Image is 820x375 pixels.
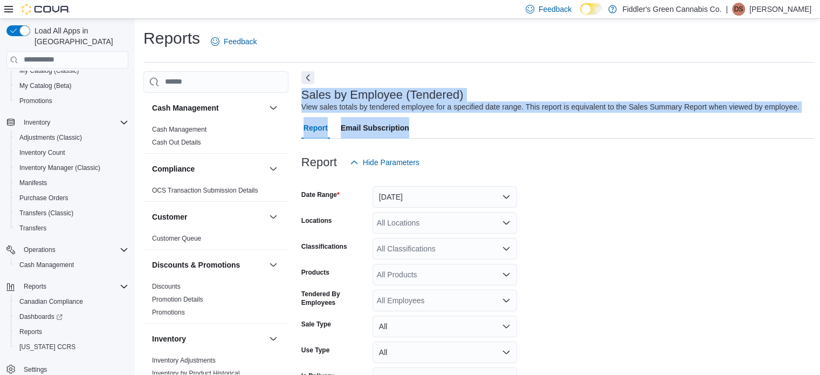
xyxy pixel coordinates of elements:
[19,328,42,336] span: Reports
[15,222,128,235] span: Transfers
[267,210,280,223] button: Customer
[15,258,78,271] a: Cash Management
[143,28,200,49] h1: Reports
[15,192,128,204] span: Purchase Orders
[15,79,128,92] span: My Catalog (Beta)
[152,333,186,344] h3: Inventory
[11,145,133,160] button: Inventory Count
[15,176,51,189] a: Manifests
[19,224,46,233] span: Transfers
[19,280,51,293] button: Reports
[19,163,100,172] span: Inventory Manager (Classic)
[15,207,128,220] span: Transfers (Classic)
[2,279,133,294] button: Reports
[19,209,73,217] span: Transfers (Classic)
[732,3,745,16] div: Dakota S
[11,63,133,78] button: My Catalog (Classic)
[15,64,84,77] a: My Catalog (Classic)
[11,190,133,206] button: Purchase Orders
[15,310,128,323] span: Dashboards
[15,258,128,271] span: Cash Management
[502,270,511,279] button: Open list of options
[622,3,721,16] p: Fiddler's Green Cannabis Co.
[11,309,133,324] a: Dashboards
[11,324,133,339] button: Reports
[19,243,60,256] button: Operations
[15,79,76,92] a: My Catalog (Beta)
[11,175,133,190] button: Manifests
[152,309,185,316] a: Promotions
[19,116,128,129] span: Inventory
[734,3,743,16] span: DS
[152,296,203,303] a: Promotion Details
[304,117,328,139] span: Report
[15,94,57,107] a: Promotions
[152,103,219,113] h3: Cash Management
[152,187,258,194] a: OCS Transaction Submission Details
[502,296,511,305] button: Open list of options
[11,294,133,309] button: Canadian Compliance
[2,242,133,257] button: Operations
[11,257,133,272] button: Cash Management
[502,219,511,227] button: Open list of options
[2,115,133,130] button: Inventory
[15,340,128,353] span: Washington CCRS
[152,212,265,222] button: Customer
[152,235,201,242] a: Customer Queue
[11,221,133,236] button: Transfers
[301,268,329,277] label: Products
[19,97,52,105] span: Promotions
[15,64,128,77] span: My Catalog (Classic)
[152,125,206,134] span: Cash Management
[152,186,258,195] span: OCS Transaction Submission Details
[19,133,82,142] span: Adjustments (Classic)
[19,261,74,269] span: Cash Management
[19,81,72,90] span: My Catalog (Beta)
[301,290,368,307] label: Tendered By Employees
[15,131,128,144] span: Adjustments (Classic)
[19,194,68,202] span: Purchase Orders
[24,246,56,254] span: Operations
[19,148,65,157] span: Inventory Count
[301,216,332,225] label: Locations
[24,282,46,291] span: Reports
[152,333,265,344] button: Inventory
[11,93,133,108] button: Promotions
[539,4,571,15] span: Feedback
[19,116,54,129] button: Inventory
[726,3,728,16] p: |
[22,4,70,15] img: Cova
[373,186,517,208] button: [DATE]
[15,295,87,308] a: Canadian Compliance
[24,365,47,374] span: Settings
[15,310,67,323] a: Dashboards
[24,118,50,127] span: Inventory
[15,340,80,353] a: [US_STATE] CCRS
[152,357,216,364] a: Inventory Adjustments
[143,123,288,153] div: Cash Management
[301,320,331,329] label: Sale Type
[373,342,517,363] button: All
[346,152,424,173] button: Hide Parameters
[267,258,280,271] button: Discounts & Promotions
[15,325,46,338] a: Reports
[152,163,265,174] button: Compliance
[301,71,314,84] button: Next
[301,242,347,251] label: Classifications
[19,297,83,306] span: Canadian Compliance
[363,157,419,168] span: Hide Parameters
[11,130,133,145] button: Adjustments (Classic)
[341,117,409,139] span: Email Subscription
[19,243,128,256] span: Operations
[206,31,261,52] a: Feedback
[152,163,195,174] h3: Compliance
[301,190,340,199] label: Date Range
[15,295,128,308] span: Canadian Compliance
[15,146,70,159] a: Inventory Count
[19,343,75,351] span: [US_STATE] CCRS
[301,88,464,101] h3: Sales by Employee (Tendered)
[143,232,288,249] div: Customer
